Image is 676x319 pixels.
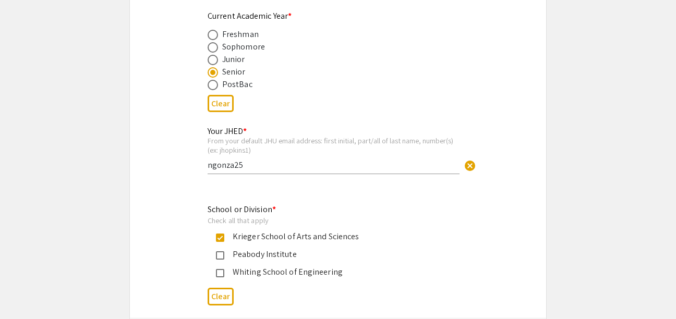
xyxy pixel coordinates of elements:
[464,159,476,172] span: cancel
[208,10,292,21] mat-label: Current Academic Year
[460,155,480,176] button: Clear
[224,266,443,278] div: Whiting School of Engineering
[208,95,234,112] button: Clear
[224,230,443,243] div: Krieger School of Arts and Sciences
[208,159,460,170] input: Type Here
[208,288,234,305] button: Clear
[208,136,460,154] div: From your default JHU email address: first initial, part/all of last name, number(s) (ex: jhopkins1)
[222,78,252,91] div: PostBac
[208,204,276,215] mat-label: School or Division
[224,248,443,261] div: Peabody Institute
[222,41,265,53] div: Sophomore
[8,272,44,311] iframe: Chat
[222,66,246,78] div: Senior
[208,126,247,137] mat-label: Your JHED
[222,28,259,41] div: Freshman
[208,216,452,225] div: Check all that apply
[222,53,245,66] div: Junior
